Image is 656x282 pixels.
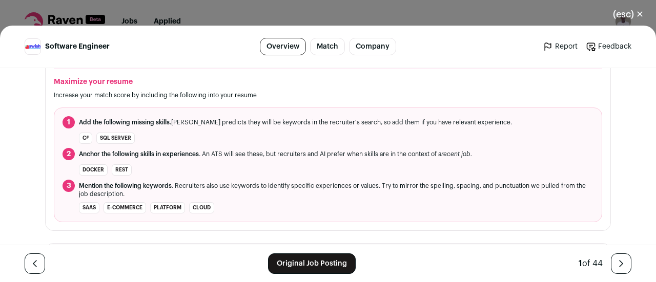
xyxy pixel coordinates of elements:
a: Match [310,38,345,55]
li: Docker [79,164,108,176]
span: Mention the following keywords [79,183,172,189]
span: Software Engineer [45,41,110,52]
span: 2 [63,148,75,160]
img: 721293b15bbbc88fa90c1e5b8224925d986f91f49920f32aa237d275c9edf62a.png [25,44,40,49]
button: Close modal [601,3,656,26]
span: . Recruiters also use keywords to identify specific experiences or values. Try to mirror the spel... [79,182,593,198]
li: C# [79,133,92,144]
div: of 44 [579,257,603,270]
span: 1 [579,259,582,268]
span: 1 [63,116,75,128]
a: Feedback [586,41,631,52]
li: REST [112,164,132,176]
i: recent job. [441,151,472,157]
span: . An ATS will see these, but recruiters and AI prefer when skills are in the context of a [79,150,472,158]
a: Company [349,38,396,55]
li: SaaS [79,202,99,213]
span: Anchor the following skills in experiences [79,151,199,157]
li: SQL Server [96,133,135,144]
a: Report [543,41,578,52]
h2: Maximize your resume [54,77,602,87]
a: Original Job Posting [268,253,356,274]
span: Add the following missing skills. [79,119,171,125]
a: Overview [260,38,306,55]
span: 3 [63,180,75,192]
li: e-commerce [104,202,146,213]
span: [PERSON_NAME] predicts they will be keywords in the recruiter's search, so add them if you have r... [79,118,512,126]
p: Increase your match score by including the following into your resume [54,91,602,99]
li: cloud [189,202,214,213]
li: platform [150,202,185,213]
